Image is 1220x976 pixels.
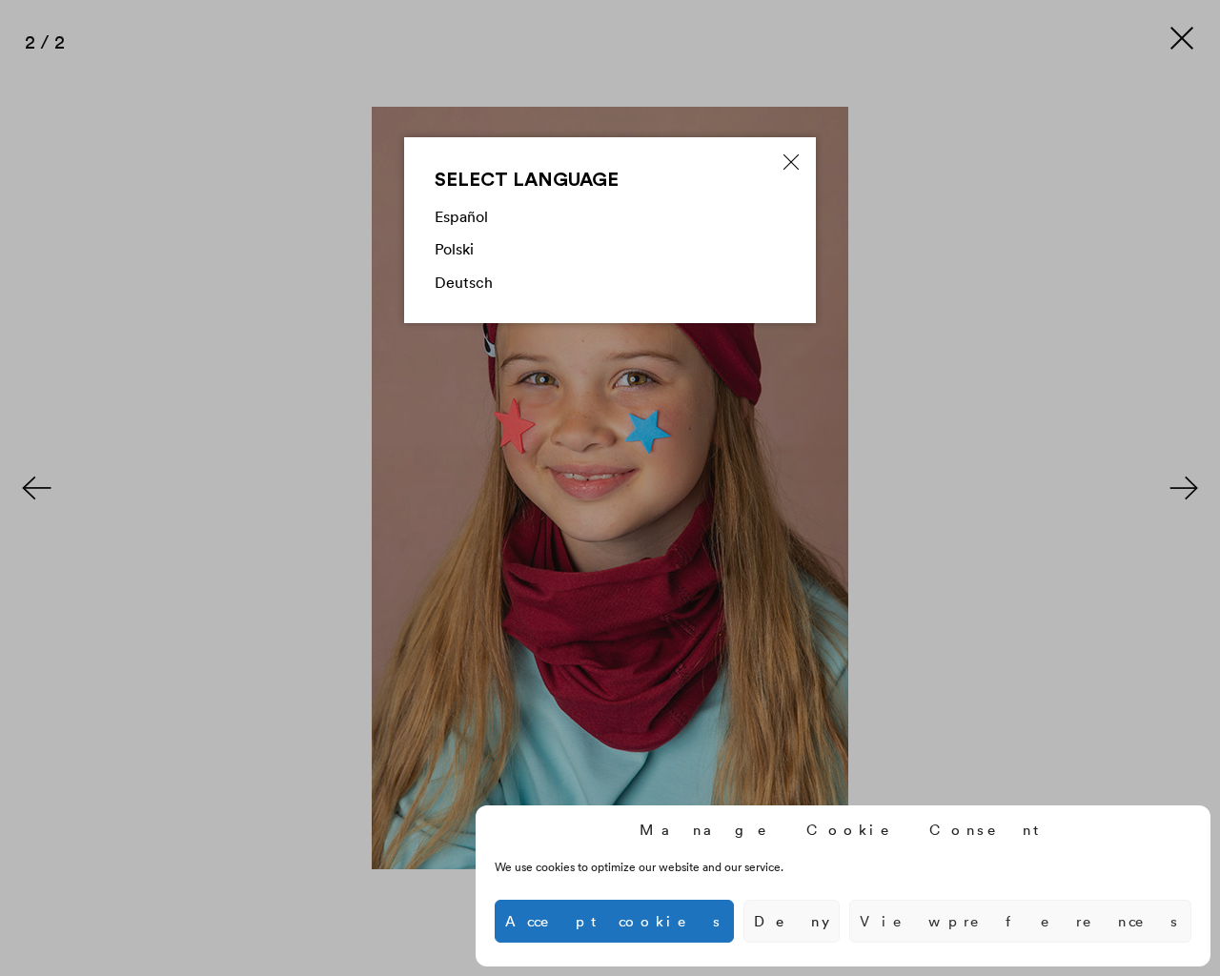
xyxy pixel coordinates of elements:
a: Polski [435,239,474,258]
div: Manage Cookie Consent [640,820,1047,840]
div: We use cookies to optimize our website and our service. [495,859,908,876]
a: Español [435,207,488,226]
button: Accept cookies [495,900,734,943]
a: Deutsch [435,273,493,292]
button: Deny [743,900,840,943]
button: View preferences [849,900,1191,943]
div: Select language [435,168,785,191]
